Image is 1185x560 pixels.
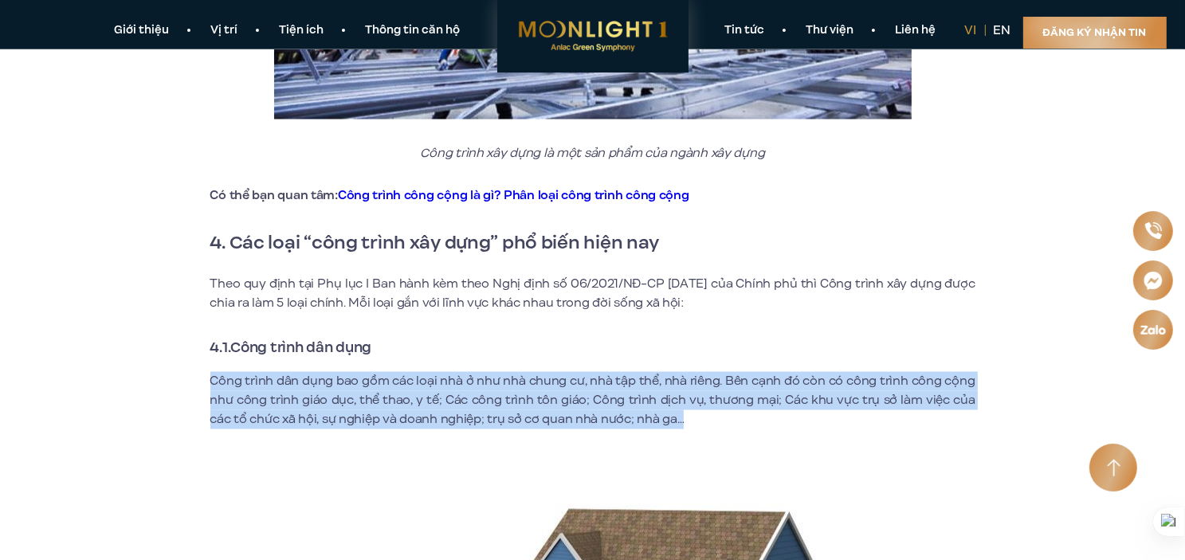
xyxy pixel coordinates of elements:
[704,22,786,39] a: Tin tức
[210,275,975,313] p: Theo quy định tại Phụ lục I Ban hành kèm theo Nghị định số 06/2021/NĐ-CP [DATE] của Chính phủ thì...
[345,22,481,39] a: Thông tin căn hộ
[875,22,957,39] a: Liên hệ
[421,144,765,162] em: Công trình xây dựng là một sản phẩm của ngành xây dựng
[1144,221,1163,241] img: Phone icon
[1140,323,1167,335] img: Zalo icon
[994,22,1011,39] a: en
[1107,459,1120,477] img: Arrow icon
[210,372,975,429] p: Công trình dân dụng bao gồm các loại nhà ở như nhà chung cư, nhà tập thể, nhà riêng. Bên cạnh đó ...
[1142,269,1163,291] img: Messenger icon
[94,22,190,39] a: Giới thiệu
[210,187,689,205] strong: Có thể bạn quan tâm:
[1023,17,1167,49] a: Đăng ký nhận tin
[210,229,975,258] h2: 4. Các loại “công trình xây dựng” phổ biến hiện nay
[786,22,875,39] a: Thư viện
[259,22,345,39] a: Tiện ích
[190,22,259,39] a: Vị trí
[338,187,689,205] a: Công trình công cộng là gì? Phân loại công trình công cộng
[965,22,977,39] a: vi
[210,337,975,359] h3: 4.1.Công trình dân dụng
